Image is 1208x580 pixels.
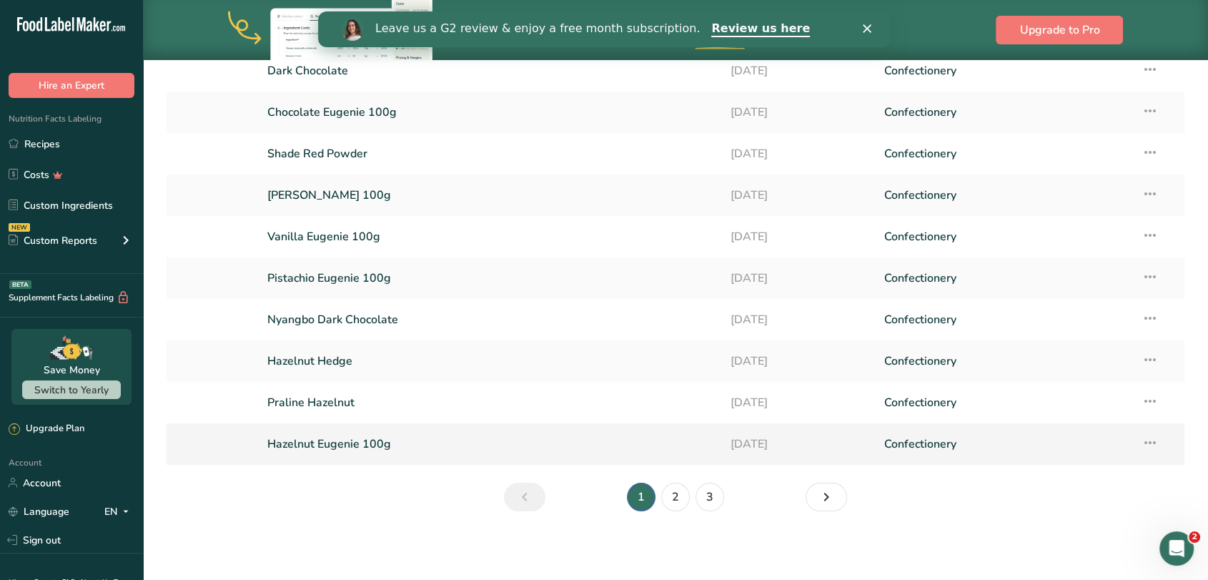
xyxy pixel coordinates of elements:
a: Confectionery [884,180,1124,210]
a: Chocolate Eugenie 100g [267,97,713,127]
a: [DATE] [730,139,867,169]
a: [DATE] [730,263,867,293]
div: NEW [9,223,30,232]
a: [DATE] [730,305,867,335]
a: Next page [806,483,847,511]
a: [DATE] [730,97,867,127]
a: [DATE] [730,222,867,252]
a: Nyangbo Dark Chocolate [267,305,713,335]
div: Upgrade to Pro [612,1,826,60]
div: Upgrade Plan [9,422,84,436]
div: Custom Reports [9,233,97,248]
a: [DATE] [730,180,867,210]
a: Hazelnut Hedge [267,346,713,376]
a: Page 2. [661,483,690,511]
a: [DATE] [730,346,867,376]
a: Language [9,499,69,524]
a: [DATE] [730,429,867,459]
span: Upgrade to Pro [1019,21,1099,39]
span: 2 [1189,531,1200,543]
a: Confectionery [884,56,1124,86]
a: Confectionery [884,388,1124,418]
a: Confectionery [884,97,1124,127]
a: Page 3. [695,483,724,511]
div: BETA [9,280,31,289]
a: Dark Chocolate [267,56,713,86]
a: Pistachio Eugenie 100g [267,263,713,293]
span: Switch to Yearly [34,383,109,397]
a: Confectionery [884,222,1124,252]
iframe: Intercom live chat [1159,531,1194,566]
a: Previous page [504,483,545,511]
a: Confectionery [884,139,1124,169]
div: Close [545,13,559,21]
a: Confectionery [884,305,1124,335]
button: Hire an Expert [9,73,134,98]
div: EN [104,503,134,520]
a: Confectionery [884,263,1124,293]
a: [DATE] [730,56,867,86]
div: Save Money [44,363,100,378]
button: Switch to Yearly [22,380,121,399]
a: Shade Red Powder [267,139,713,169]
a: Vanilla Eugenie 100g [267,222,713,252]
a: [PERSON_NAME] 100g [267,180,713,210]
a: [DATE] [730,388,867,418]
a: Praline Hazelnut [267,388,713,418]
iframe: Intercom live chat banner [318,11,890,47]
button: Upgrade to Pro [996,16,1123,44]
a: Confectionery [884,346,1124,376]
a: Confectionery [884,429,1124,459]
a: Hazelnut Eugenie 100g [267,429,713,459]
